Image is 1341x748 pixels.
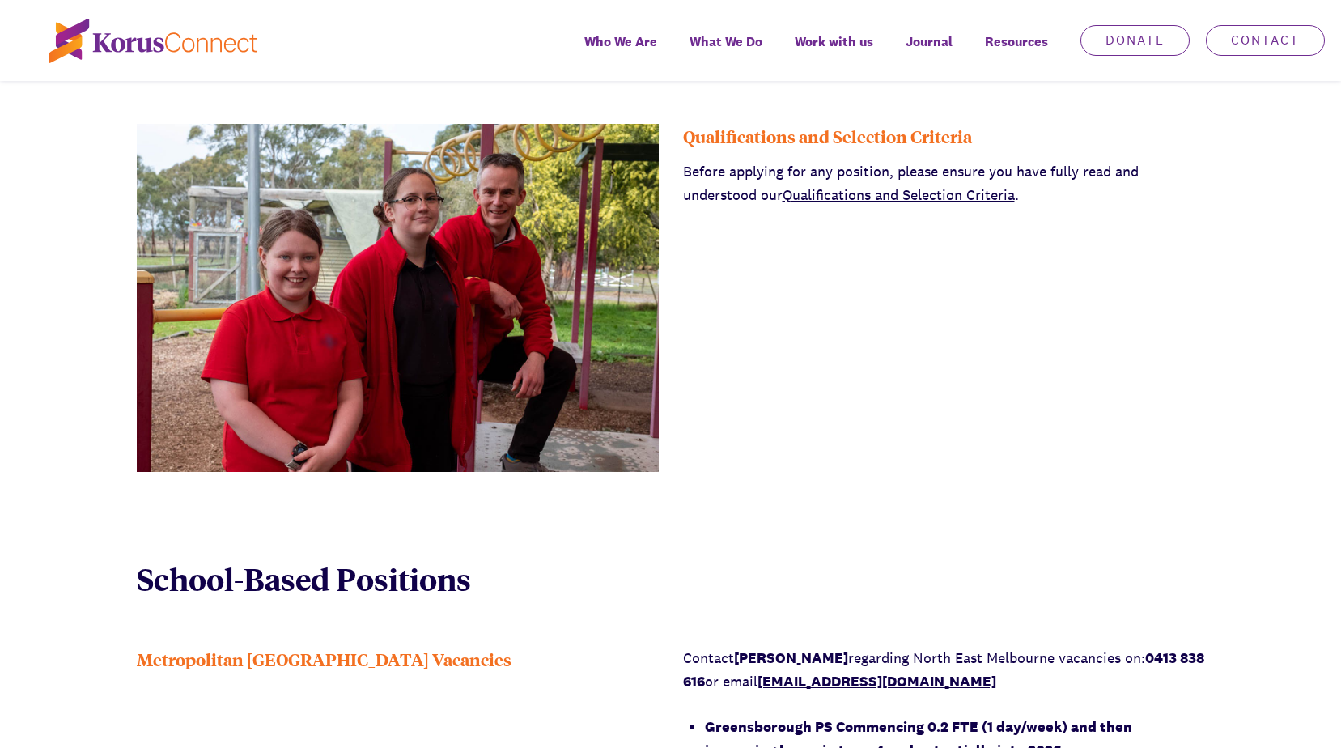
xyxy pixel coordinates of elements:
[757,672,996,691] a: [EMAIL_ADDRESS][DOMAIN_NAME]
[584,30,657,53] span: Who We Are
[137,559,932,598] p: School-Based Positions
[795,30,873,53] span: Work with us
[889,23,969,81] a: Journal
[783,185,1015,204] a: Qualifications and Selection Criteria
[1206,25,1325,56] a: Contact
[734,648,848,667] strong: [PERSON_NAME]
[779,23,889,81] a: Work with us
[969,23,1064,81] div: Resources
[137,124,659,472] img: 9b3fdab3-26a6-4a53-9313-dc52a8d8d19f_DSCF1455+-web.jpg
[906,30,953,53] span: Journal
[1080,25,1190,56] a: Donate
[683,647,1205,694] p: Contact regarding North East Melbourne vacancies on: or email
[568,23,673,81] a: Who We Are
[683,124,1205,148] div: Qualifications and Selection Criteria
[49,19,257,63] img: korus-connect%2Fc5177985-88d5-491d-9cd7-4a1febad1357_logo.svg
[673,23,779,81] a: What We Do
[683,648,1204,691] strong: 0413 838 616
[690,30,762,53] span: What We Do
[683,160,1205,207] p: Before applying for any position, please ensure you have fully read and understood our .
